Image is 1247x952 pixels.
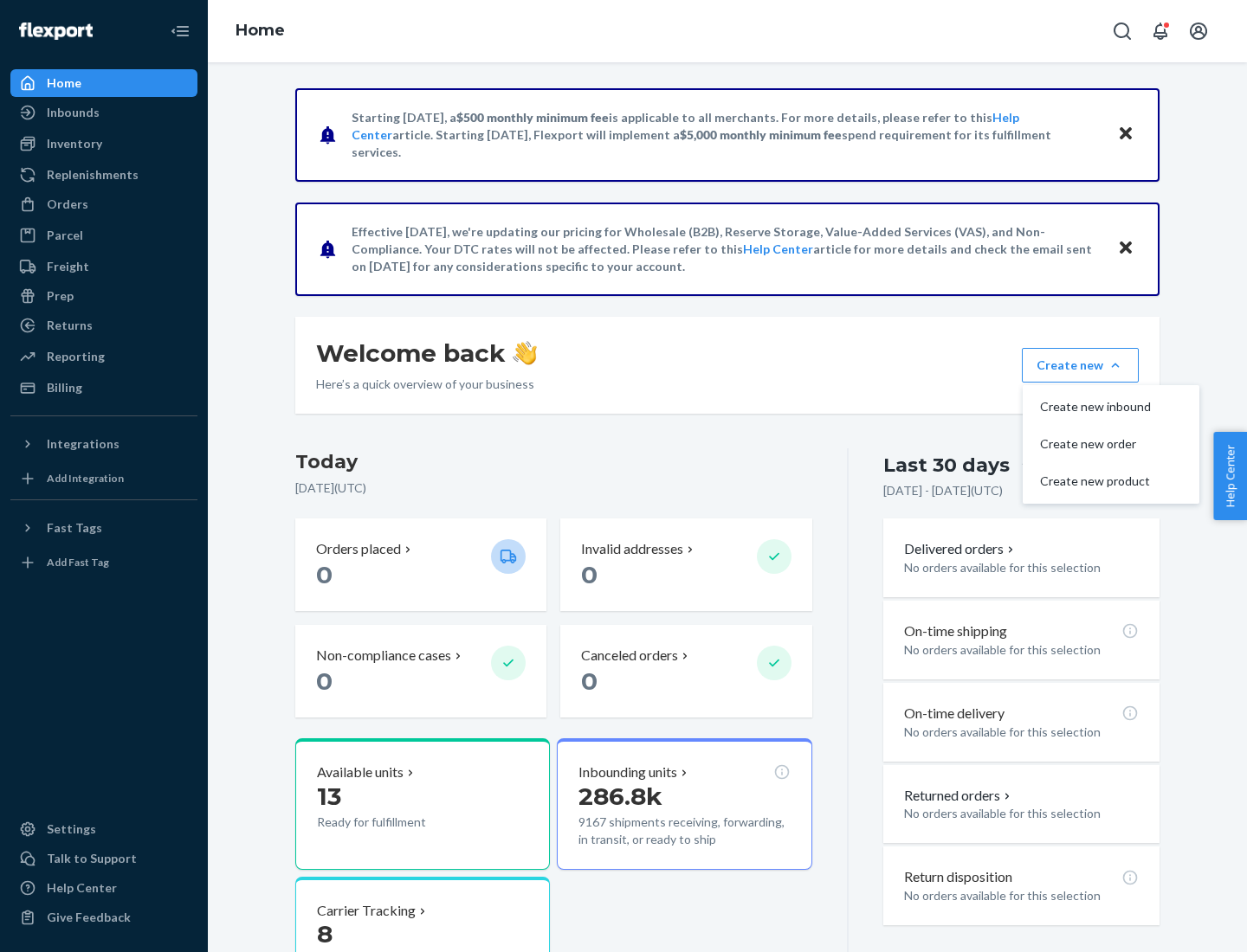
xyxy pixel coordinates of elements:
[1213,432,1247,520] button: Help Center
[904,867,1012,887] p: Return disposition
[10,253,197,280] a: Freight
[883,452,1010,479] div: Last 30 days
[10,343,197,370] a: Reporting
[19,23,93,40] img: Flexport logo
[10,549,197,576] a: Add Fast Tag
[222,6,299,56] ol: breadcrumbs
[47,555,109,569] div: Add Fast Tag
[1115,236,1137,261] button: Close
[10,161,197,189] a: Replenishments
[904,539,1018,559] button: Delivered orders
[317,782,341,811] span: 13
[317,919,333,949] span: 8
[10,190,197,218] a: Orders
[1143,14,1178,48] button: Open notifications
[581,560,598,589] span: 0
[1181,14,1216,48] button: Open account menu
[560,518,811,611] button: Invalid addresses 0
[1105,14,1140,48] button: Open Search Box
[1022,348,1139,383] button: Create newCreate new inboundCreate new orderCreate new product
[581,539,683,559] p: Invalid addresses
[352,223,1101,275] p: Effective [DATE], we're updating our pricing for Wholesale (B2B), Reserve Storage, Value-Added Se...
[904,805,1139,822] p: No orders available for this selection
[10,374,197,402] a: Billing
[47,287,74,305] div: Prep
[316,539,401,559] p: Orders placed
[10,874,197,902] a: Help Center
[1040,475,1151,487] span: Create new product
[1040,438,1151,450] span: Create new order
[10,815,197,843] a: Settings
[10,845,197,872] a: Talk to Support
[557,738,811,870] button: Inbounding units286.8k9167 shipments receiving, forwarding, in transit, or ready to ship
[10,282,197,310] a: Prep
[10,514,197,542] button: Fast Tags
[316,560,333,589] span: 0
[904,724,1139,741] p: No orders available for this selection
[163,14,197,48] button: Close Navigation
[352,109,1101,161] p: Starting [DATE], a is applicable to all merchants. For more details, please refer to this article...
[295,625,546,717] button: Non-compliance cases 0
[680,127,842,142] span: $5,000 monthly minimum fee
[10,430,197,458] button: Integrations
[47,166,139,183] div: Replenishments
[456,110,609,125] span: $500 monthly minimum fee
[317,901,416,921] p: Carrier Tracking
[47,909,131,926] div: Give Feedback
[47,820,96,838] div: Settings
[1026,463,1196,500] button: Create new product
[47,135,102,152] div: Inventory
[904,641,1139,659] p: No orders available for this selection
[295,518,546,611] button: Orders placed 0
[1026,389,1196,426] button: Create new inbound
[581,666,598,696] span: 0
[883,482,1003,499] p: [DATE] - [DATE] ( UTC )
[47,471,124,486] div: Add Integration
[47,227,83,244] div: Parcel
[1115,122,1137,147] button: Close
[316,666,333,696] span: 0
[904,704,1005,724] p: On-time delivery
[10,465,197,492] a: Add Integration
[10,99,197,126] a: Inbounds
[904,786,1014,806] p: Returned orders
[295,448,812,476] h3: Today
[47,379,82,396] div: Billing
[10,312,197,339] a: Returns
[316,376,537,393] p: Here’s a quick overview of your business
[10,69,197,97] a: Home
[904,887,1139,904] p: No orders available for this selection
[317,762,404,782] p: Available units
[904,621,1007,641] p: On-time shipping
[578,814,790,848] p: 9167 shipments receiving, forwarding, in transit, or ready to ship
[47,104,100,121] div: Inbounds
[47,317,93,334] div: Returns
[1040,401,1151,413] span: Create new inbound
[295,479,812,497] p: [DATE] ( UTC )
[10,130,197,158] a: Inventory
[47,879,117,897] div: Help Center
[578,762,677,782] p: Inbounding units
[236,21,285,40] a: Home
[10,222,197,249] a: Parcel
[581,646,678,666] p: Canceled orders
[47,74,81,92] div: Home
[560,625,811,717] button: Canceled orders 0
[316,338,537,369] h1: Welcome back
[47,435,120,453] div: Integrations
[47,348,105,365] div: Reporting
[743,241,813,256] a: Help Center
[47,850,137,867] div: Talk to Support
[904,559,1139,576] p: No orders available for this selection
[317,814,477,831] p: Ready for fulfillment
[47,258,89,275] div: Freight
[1026,426,1196,463] button: Create new order
[316,646,451,666] p: Non-compliance cases
[10,904,197,931] button: Give Feedback
[578,782,662,811] span: 286.8k
[513,341,537,365] img: hand-wave emoji
[47,196,88,213] div: Orders
[295,738,550,870] button: Available units13Ready for fulfillment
